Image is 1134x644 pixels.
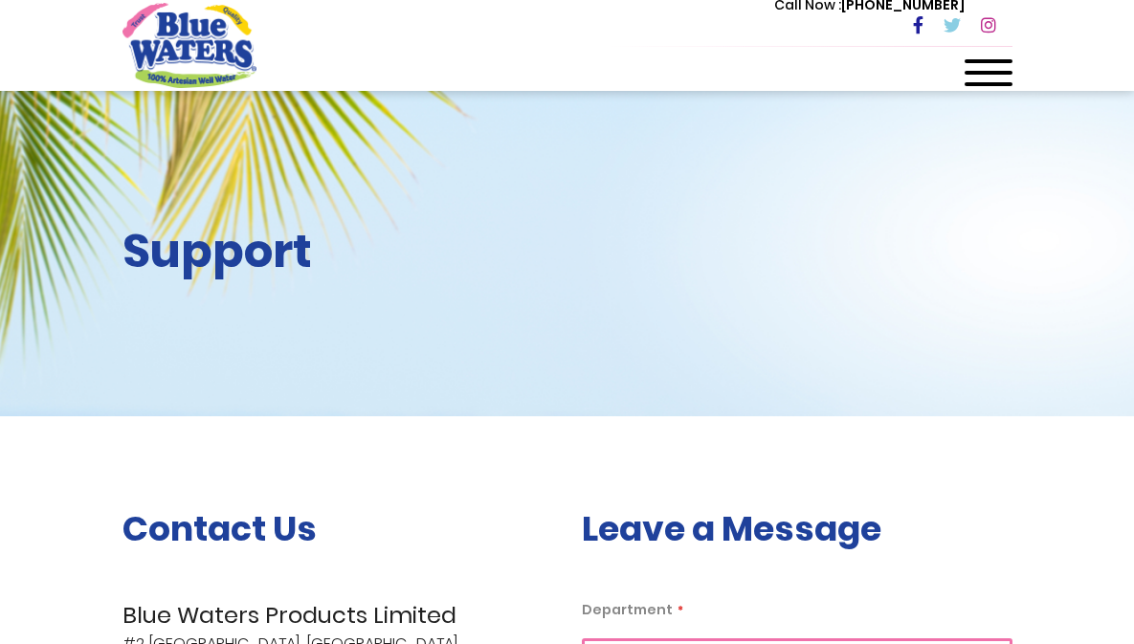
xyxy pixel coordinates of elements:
[582,508,1012,549] h3: Leave a Message
[122,508,553,549] h3: Contact Us
[122,224,553,279] h2: Support
[122,598,553,633] span: Blue Waters Products Limited
[122,3,256,87] a: store logo
[582,600,673,619] span: Department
